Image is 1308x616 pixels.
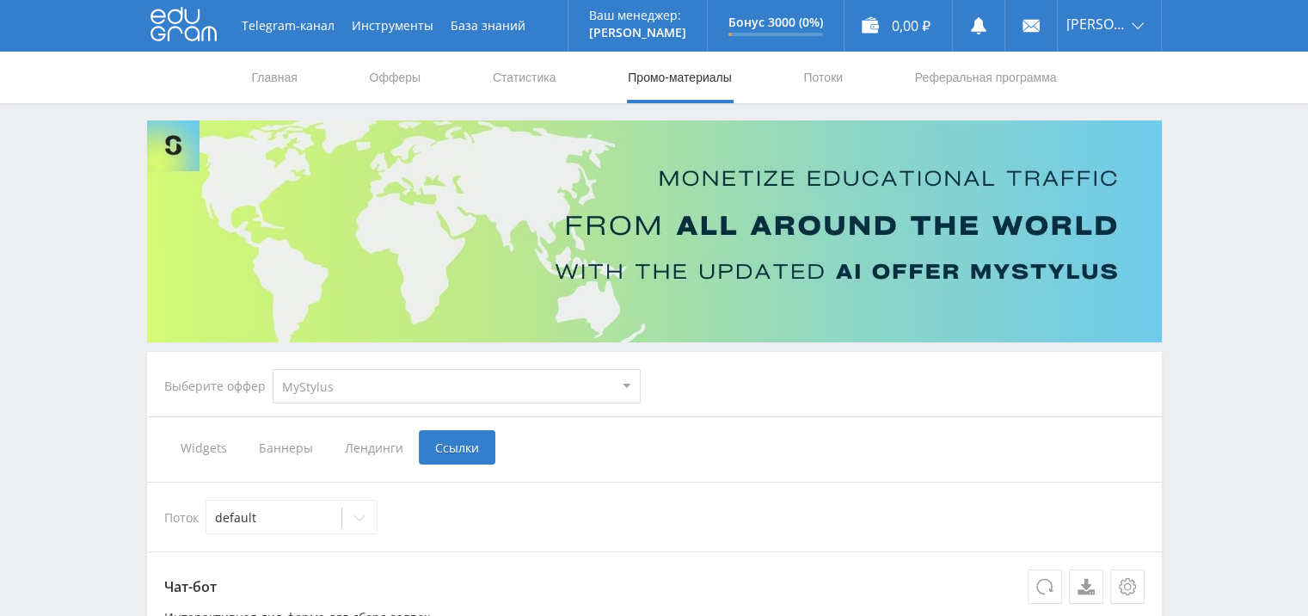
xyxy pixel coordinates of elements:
button: Настройки [1110,570,1145,604]
a: Скачать [1069,570,1103,604]
a: Реферальная программа [913,52,1059,103]
p: Ваш менеджер: [589,9,686,22]
a: Главная [250,52,299,103]
a: Статистика [491,52,558,103]
a: Офферы [368,52,423,103]
p: [PERSON_NAME] [589,26,686,40]
a: Промо-материалы [626,52,733,103]
span: Лендинги [329,430,419,465]
span: Ссылки [419,430,495,465]
img: Banner [147,120,1162,342]
span: [PERSON_NAME] [1066,17,1127,31]
span: Widgets [164,430,243,465]
p: Бонус 3000 (0%) [728,15,823,29]
div: Выберите оффер [164,379,273,393]
p: Чат-бот [164,570,1145,604]
a: Потоки [801,52,844,103]
div: Поток [164,500,1145,534]
span: Баннеры [243,430,329,465]
button: Обновить [1028,570,1062,604]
